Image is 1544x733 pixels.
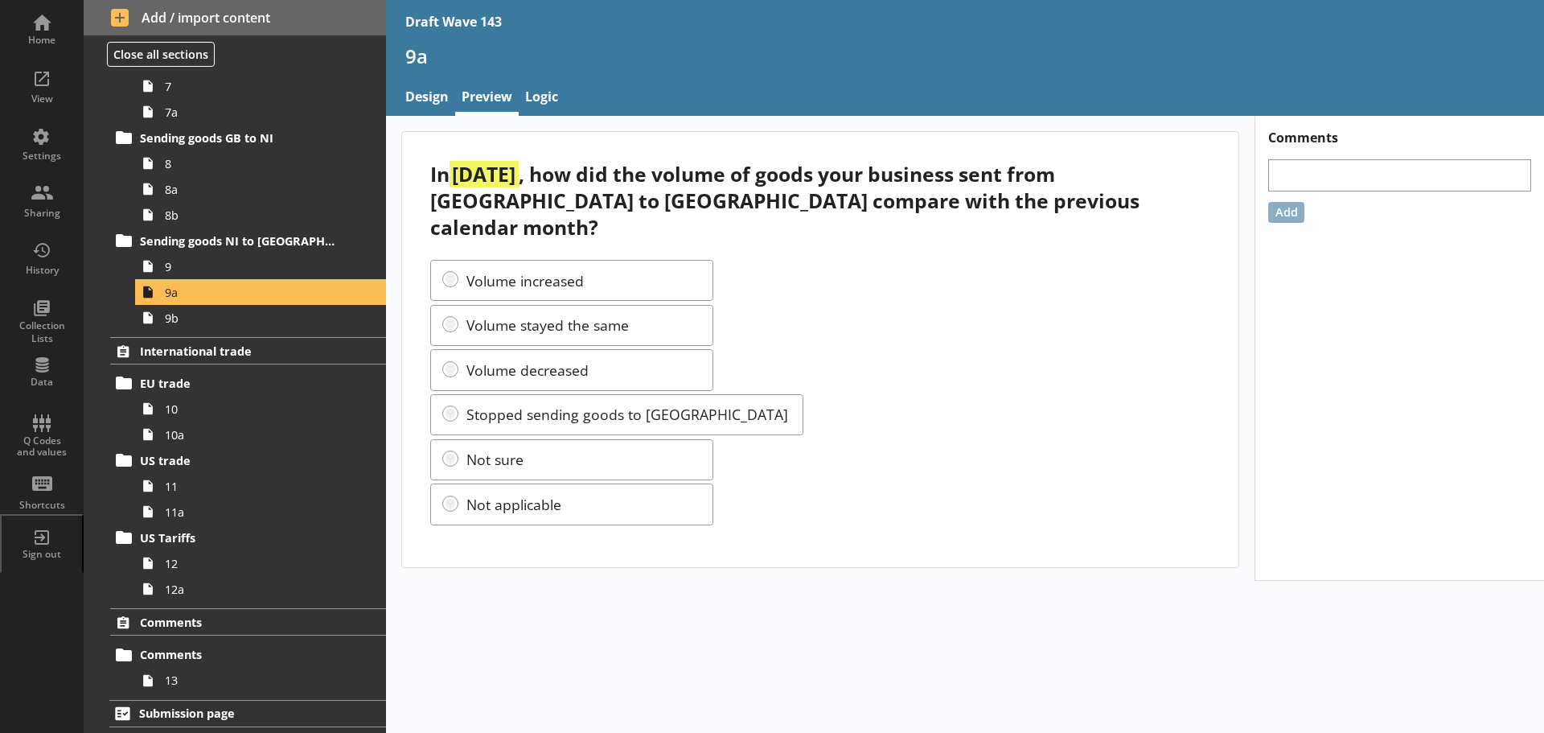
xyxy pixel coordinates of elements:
a: US trade [110,447,386,473]
li: EU trade1010a [117,370,386,447]
a: 8 [135,150,386,176]
a: Sending goods GB to NI [110,125,386,150]
div: Sharing [14,207,70,220]
div: In , how did the volume of goods your business sent from [GEOGRAPHIC_DATA] to [GEOGRAPHIC_DATA] c... [430,161,1209,241]
a: Submission page [109,700,386,727]
a: 11 [135,473,386,499]
a: 13 [135,668,386,694]
div: Draft Wave 143 [405,13,502,31]
a: 9a [135,279,386,305]
a: 7a [135,99,386,125]
div: Data [14,376,70,389]
span: EU trade [140,376,338,391]
li: Comments13 [117,642,386,694]
li: CommentsComments13 [84,608,386,693]
a: Comments [110,608,386,636]
a: 12 [135,550,386,576]
span: 9a [165,285,344,300]
div: History [14,264,70,277]
div: Settings [14,150,70,163]
a: Design [399,81,455,116]
a: Logic [519,81,565,116]
a: 8a [135,176,386,202]
span: 8 [165,156,344,171]
div: Sign out [14,548,70,561]
h1: 9a [405,43,1525,68]
span: 9b [165,311,344,326]
span: 11 [165,479,344,494]
strong: [DATE] [450,161,518,187]
a: 10 [135,396,386,422]
span: 7 [165,79,344,94]
a: Preview [455,81,519,116]
span: Sending goods GB to NI [140,130,338,146]
h1: Comments [1255,116,1544,146]
div: Collection Lists [14,319,70,344]
span: Sending goods NI to [GEOGRAPHIC_DATA] [140,233,338,249]
span: 7a [165,105,344,120]
a: 12a [135,576,386,602]
div: View [14,93,70,105]
span: 12 [165,556,344,571]
span: Add / import content [111,9,359,27]
li: Sending goods NI to [GEOGRAPHIC_DATA]99a9b [117,228,386,331]
a: 10a [135,422,386,447]
a: Comments [110,642,386,668]
span: 10 [165,402,344,417]
a: International trade [110,337,386,364]
div: Shortcuts [14,499,70,512]
span: 11a [165,504,344,520]
span: International trade [140,344,338,359]
span: 9 [165,259,344,274]
a: 9b [135,305,386,331]
span: Comments [140,615,338,630]
a: 8b [135,202,386,228]
li: US trade1111a [117,447,386,525]
span: 10a [165,427,344,443]
a: 11a [135,499,386,525]
li: US Tariffs1212a [117,525,386,602]
span: US Tariffs [140,530,338,546]
a: EU trade [110,370,386,396]
li: International tradeEU trade1010aUS trade1111aUS Tariffs1212a [84,337,386,602]
button: Close all sections [107,42,215,67]
div: Q Codes and values [14,435,70,459]
li: Sending goods GB to NI88a8b [117,125,386,228]
a: US Tariffs [110,525,386,550]
span: Submission page [139,706,338,721]
span: 12a [165,582,344,597]
a: 7 [135,73,386,99]
a: Sending goods NI to [GEOGRAPHIC_DATA] [110,228,386,253]
span: Comments [140,647,338,662]
span: 13 [165,673,344,688]
span: 8a [165,182,344,197]
span: US trade [140,453,338,468]
a: 9 [135,253,386,279]
div: Home [14,34,70,47]
span: 8b [165,208,344,223]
